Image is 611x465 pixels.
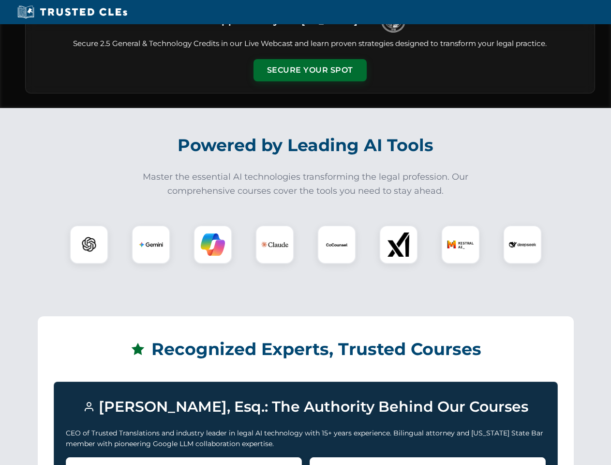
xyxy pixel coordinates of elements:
[253,59,367,81] button: Secure Your Spot
[441,225,480,264] div: Mistral AI
[201,232,225,257] img: Copilot Logo
[38,128,574,162] h2: Powered by Leading AI Tools
[317,225,356,264] div: CoCounsel
[255,225,294,264] div: Claude
[139,232,163,257] img: Gemini Logo
[37,38,583,49] p: Secure 2.5 General & Technology Credits in our Live Webcast and learn proven strategies designed ...
[132,225,170,264] div: Gemini
[509,231,536,258] img: DeepSeek Logo
[136,170,475,198] p: Master the essential AI technologies transforming the legal profession. Our comprehensive courses...
[325,232,349,257] img: CoCounsel Logo
[387,232,411,257] img: xAI Logo
[194,225,232,264] div: Copilot
[54,332,558,366] h2: Recognized Experts, Trusted Courses
[447,231,474,258] img: Mistral AI Logo
[503,225,542,264] div: DeepSeek
[261,231,288,258] img: Claude Logo
[66,394,546,420] h3: [PERSON_NAME], Esq.: The Authority Behind Our Courses
[75,231,103,259] img: ChatGPT Logo
[66,428,546,449] p: CEO of Trusted Translations and industry leader in legal AI technology with 15+ years experience....
[15,5,130,19] img: Trusted CLEs
[70,225,108,264] div: ChatGPT
[379,225,418,264] div: xAI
